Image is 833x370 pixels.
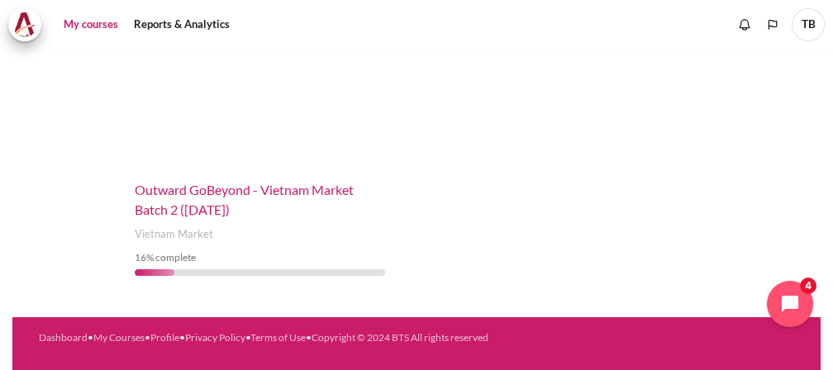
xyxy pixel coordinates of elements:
a: Dashboard [39,331,88,344]
button: Languages [760,12,785,37]
span: Vietnam Market [135,226,213,243]
a: Architeck Architeck [8,8,50,41]
a: Privacy Policy [185,331,245,344]
a: Terms of Use [250,331,306,344]
span: 16 [135,251,146,263]
span: TB [792,8,825,41]
a: My courses [58,8,124,41]
a: User menu [792,8,825,41]
div: Show notification window with no new notifications [732,12,757,37]
a: Profile [150,331,179,344]
div: % complete [135,250,386,265]
a: Copyright © 2024 BTS All rights reserved [312,331,488,344]
a: Reports & Analytics [128,8,236,41]
img: Architeck [13,12,36,37]
a: Outward GoBeyond - Vietnam Market Batch 2 ([DATE]) [135,182,354,217]
a: My Courses [93,331,145,344]
div: • • • • • [39,330,794,345]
